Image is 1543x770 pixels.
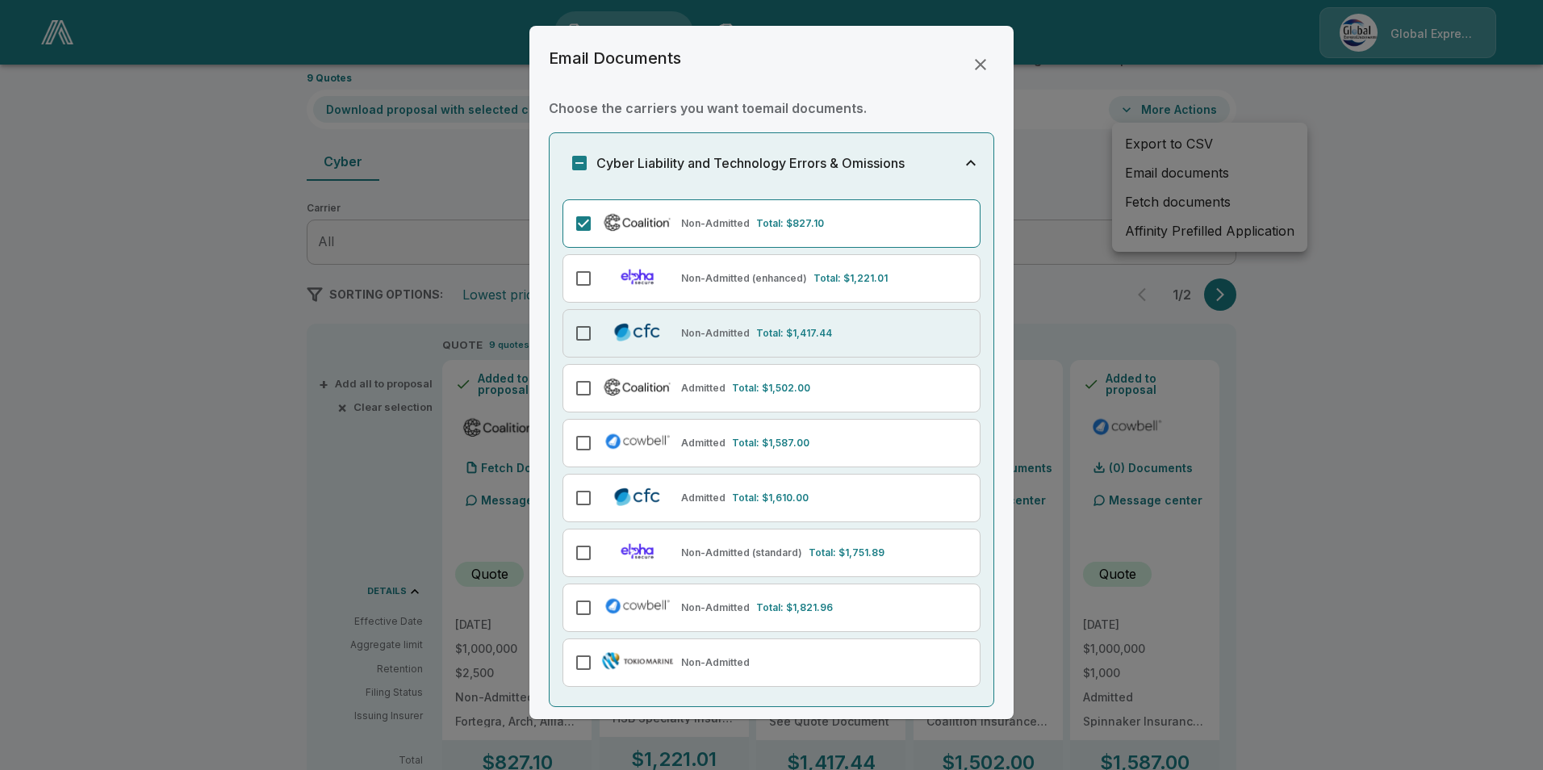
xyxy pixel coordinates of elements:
[681,381,726,395] p: Admitted
[562,584,981,632] div: Cowbell (Non-Admitted)Non-AdmittedTotal: $1,821.96
[562,529,981,577] div: Elpha (Non-Admitted) StandardNon-Admitted (standard)Total: $1,751.89
[681,216,750,231] p: Non-Admitted
[681,436,726,450] p: Admitted
[562,419,981,467] div: Cowbell (Admitted)AdmittedTotal: $1,587.00
[809,546,884,560] p: Total: $1,751.89
[562,638,981,687] div: Tokio Marine TMHCC (Non-Admitted)Non-Admitted
[600,430,675,453] img: Cowbell (Admitted)
[600,211,675,233] img: Coalition (Non-Admitted)
[681,326,750,341] p: Non-Admitted
[600,540,675,563] img: Elpha (Non-Admitted) Standard
[600,650,675,672] img: Tokio Marine TMHCC (Non-Admitted)
[549,45,681,71] h6: Email Documents
[562,254,981,303] div: Elpha (Non-Admitted) EnhancedNon-Admitted (enhanced)Total: $1,221.01
[562,474,981,522] div: CFC (Admitted)AdmittedTotal: $1,610.00
[732,436,809,450] p: Total: $1,587.00
[756,326,832,341] p: Total: $1,417.44
[681,546,802,560] p: Non-Admitted (standard)
[732,491,809,505] p: Total: $1,610.00
[813,271,888,286] p: Total: $1,221.01
[562,199,981,248] div: Coalition (Non-Admitted)Non-AdmittedTotal: $827.10
[681,601,750,615] p: Non-Admitted
[756,601,833,615] p: Total: $1,821.96
[600,320,675,343] img: CFC Cyber (Non-Admitted)
[681,655,750,670] p: Non-Admitted
[562,309,981,358] div: CFC Cyber (Non-Admitted)Non-AdmittedTotal: $1,417.44
[681,271,807,286] p: Non-Admitted (enhanced)
[600,375,675,398] img: Coalition (Admitted)
[600,595,675,617] img: Cowbell (Non-Admitted)
[756,216,824,231] p: Total: $827.10
[550,133,993,193] button: Cyber Liability and Technology Errors & Omissions
[600,485,675,508] img: CFC (Admitted)
[596,152,905,174] h6: Cyber Liability and Technology Errors & Omissions
[562,364,981,412] div: Coalition (Admitted)AdmittedTotal: $1,502.00
[732,381,810,395] p: Total: $1,502.00
[600,266,675,288] img: Elpha (Non-Admitted) Enhanced
[681,491,726,505] p: Admitted
[549,97,994,119] h6: Choose the carriers you want to email documents .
